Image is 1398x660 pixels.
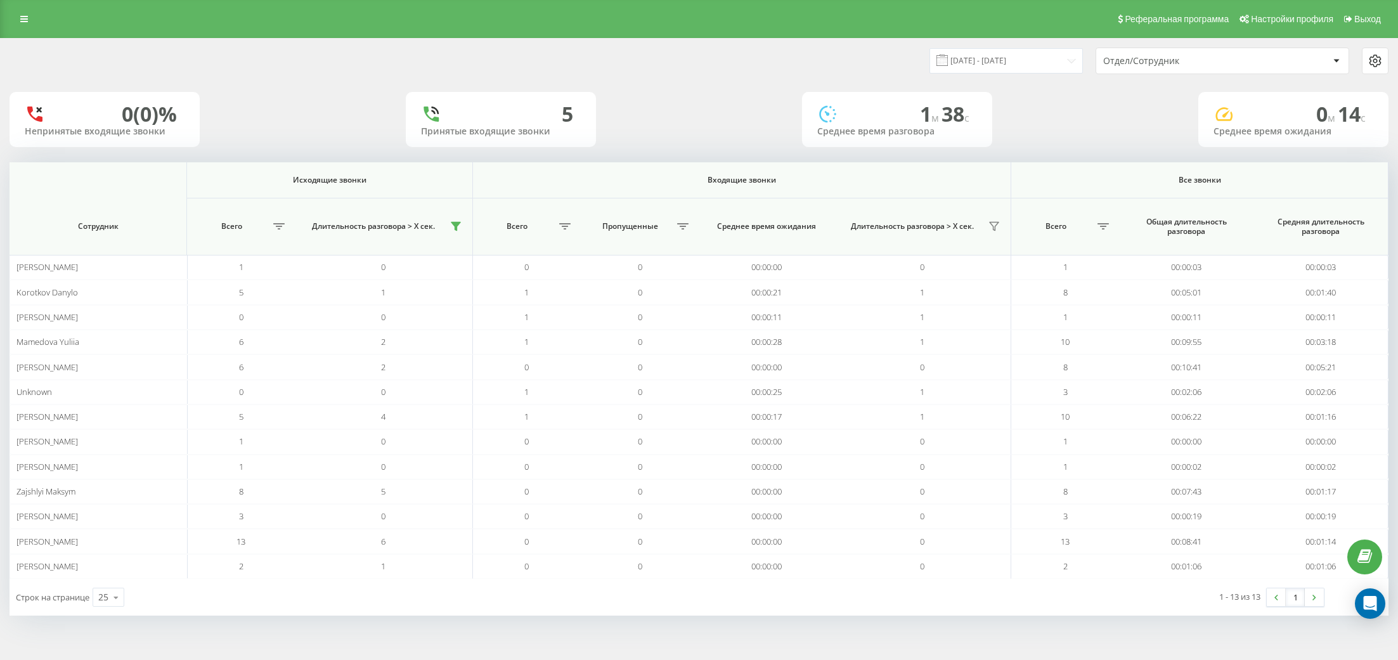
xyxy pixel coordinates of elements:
[1254,380,1388,404] td: 00:02:06
[16,436,78,447] span: [PERSON_NAME]
[381,311,385,323] span: 0
[1063,560,1068,572] span: 2
[1061,411,1070,422] span: 10
[920,536,924,547] span: 0
[16,486,75,497] span: Zajshlyi Maksym
[193,221,269,231] span: Всего
[1119,455,1253,479] td: 00:00:02
[16,461,78,472] span: [PERSON_NAME]
[16,560,78,572] span: [PERSON_NAME]
[638,536,642,547] span: 0
[699,380,833,404] td: 00:00:25
[25,126,184,137] div: Непринятые входящие звонки
[1061,336,1070,347] span: 10
[524,287,529,298] span: 1
[524,560,529,572] span: 0
[16,287,78,298] span: Korotkov Danylo
[239,287,243,298] span: 5
[122,102,177,126] div: 0 (0)%
[638,560,642,572] span: 0
[1063,510,1068,522] span: 3
[1119,404,1253,429] td: 00:06:22
[920,560,924,572] span: 0
[239,311,243,323] span: 0
[638,510,642,522] span: 0
[16,536,78,547] span: [PERSON_NAME]
[920,461,924,472] span: 0
[840,221,985,231] span: Длительность разговора > Х сек.
[524,510,529,522] span: 0
[381,436,385,447] span: 0
[920,261,924,273] span: 0
[638,486,642,497] span: 0
[1132,217,1241,236] span: Общая длительность разговора
[239,461,243,472] span: 1
[381,461,385,472] span: 0
[1254,354,1388,379] td: 00:05:21
[16,336,79,347] span: Mamedova Yuliia
[1254,255,1388,280] td: 00:00:03
[1063,261,1068,273] span: 1
[381,510,385,522] span: 0
[920,311,924,323] span: 1
[524,411,529,422] span: 1
[1354,14,1381,24] span: Выход
[16,386,52,398] span: Unknown
[638,261,642,273] span: 0
[16,592,89,603] span: Строк на странице
[381,287,385,298] span: 1
[638,287,642,298] span: 0
[16,510,78,522] span: [PERSON_NAME]
[1254,529,1388,553] td: 00:01:14
[562,102,573,126] div: 5
[505,175,978,185] span: Входящие звонки
[1119,479,1253,504] td: 00:07:43
[1119,305,1253,330] td: 00:00:11
[524,311,529,323] span: 1
[1119,255,1253,280] td: 00:00:03
[1119,554,1253,579] td: 00:01:06
[638,461,642,472] span: 0
[1061,536,1070,547] span: 13
[381,261,385,273] span: 0
[920,287,924,298] span: 1
[1361,111,1366,125] span: c
[1219,590,1260,603] div: 1 - 13 из 13
[381,386,385,398] span: 0
[699,529,833,553] td: 00:00:00
[1254,305,1388,330] td: 00:00:11
[1103,56,1255,67] div: Отдел/Сотрудник
[920,411,924,422] span: 1
[1063,287,1068,298] span: 8
[920,386,924,398] span: 1
[239,336,243,347] span: 6
[699,554,833,579] td: 00:00:00
[1018,221,1094,231] span: Всего
[381,486,385,497] span: 5
[1119,280,1253,304] td: 00:05:01
[942,100,969,127] span: 38
[1063,461,1068,472] span: 1
[1036,175,1363,185] span: Все звонки
[1214,126,1373,137] div: Среднее время ожидания
[479,221,555,231] span: Всего
[24,221,172,231] span: Сотрудник
[699,354,833,379] td: 00:00:00
[1254,330,1388,354] td: 00:03:18
[1254,479,1388,504] td: 00:01:17
[524,536,529,547] span: 0
[638,361,642,373] span: 0
[16,361,78,373] span: [PERSON_NAME]
[1338,100,1366,127] span: 14
[699,455,833,479] td: 00:00:00
[1119,504,1253,529] td: 00:00:19
[699,504,833,529] td: 00:00:00
[920,361,924,373] span: 0
[920,336,924,347] span: 1
[920,486,924,497] span: 0
[381,560,385,572] span: 1
[98,591,108,604] div: 25
[711,221,821,231] span: Среднее время ожидания
[524,461,529,472] span: 0
[524,486,529,497] span: 0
